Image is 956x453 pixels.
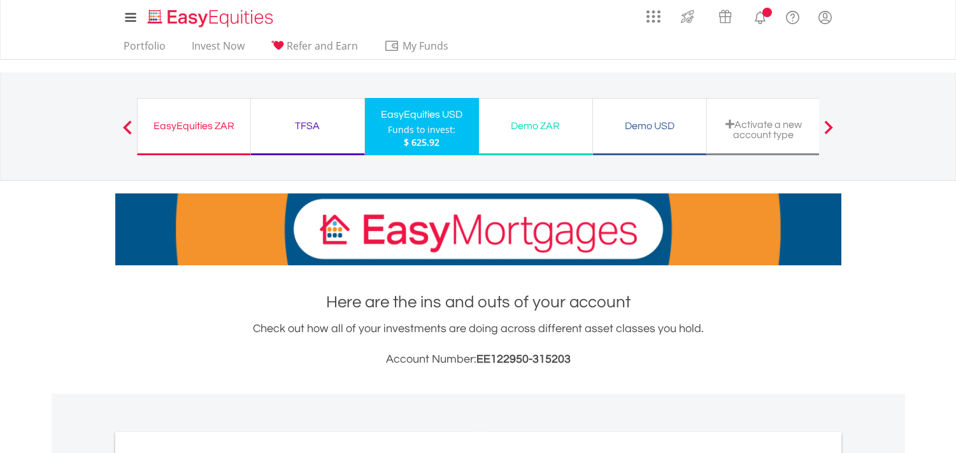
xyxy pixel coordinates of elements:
[115,351,841,368] h3: Account Number:
[706,3,744,27] a: Vouchers
[776,3,809,29] a: FAQ's and Support
[118,39,171,59] a: Portfolio
[601,117,699,135] div: Demo USD
[384,38,467,54] span: My Funds
[638,3,669,24] a: AppsGrid
[677,6,698,27] img: thrive-v2.svg
[259,117,357,135] div: TFSA
[266,39,363,59] a: Refer and Earn
[115,291,841,314] h1: Here are the ins and outs of your account
[115,320,841,368] div: Check out how all of your investments are doing across different asset classes you hold.
[809,3,841,31] a: My Profile
[287,39,358,53] span: Refer and Earn
[744,3,776,29] a: Notifications
[373,106,471,123] div: EasyEquities USD
[646,10,660,24] img: grid-menu-icon.svg
[487,117,585,135] div: Demo ZAR
[145,117,243,135] div: EasyEquities ZAR
[143,3,278,29] a: Home page
[187,39,250,59] a: Invest Now
[115,193,841,265] img: EasyMortage Promotion Banner
[404,136,439,148] span: $ 625.92
[715,119,813,140] div: Activate a new account type
[476,353,571,365] span: EE122950-315203
[715,6,736,27] img: vouchers-v2.svg
[145,8,278,29] img: EasyEquities_Logo.png
[388,123,455,136] div: Funds to invest:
